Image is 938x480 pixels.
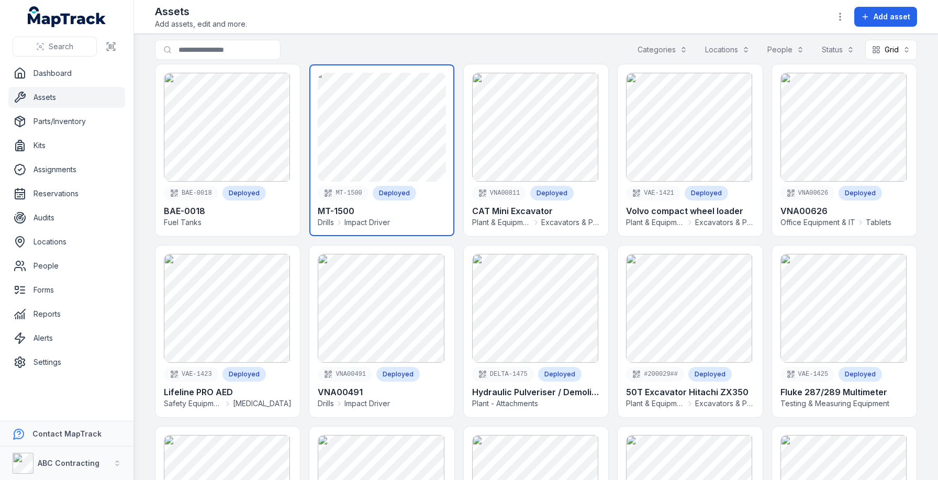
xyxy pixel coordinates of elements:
a: MapTrack [28,6,106,27]
a: People [8,255,125,276]
a: Kits [8,135,125,156]
button: Add asset [854,7,917,27]
button: Status [815,40,861,60]
a: Reservations [8,183,125,204]
a: Dashboard [8,63,125,84]
a: Settings [8,352,125,373]
a: Locations [8,231,125,252]
strong: ABC Contracting [38,459,99,467]
a: Assignments [8,159,125,180]
button: Grid [865,40,917,60]
button: Search [13,37,97,57]
strong: Contact MapTrack [32,429,102,438]
span: Add assets, edit and more. [155,19,247,29]
a: Assets [8,87,125,108]
span: Search [49,41,73,52]
a: Parts/Inventory [8,111,125,132]
button: Locations [698,40,756,60]
a: Audits [8,207,125,228]
span: Add asset [874,12,910,22]
button: Categories [631,40,694,60]
a: Alerts [8,328,125,349]
h2: Assets [155,4,247,19]
button: People [761,40,811,60]
a: Reports [8,304,125,325]
a: Forms [8,280,125,300]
